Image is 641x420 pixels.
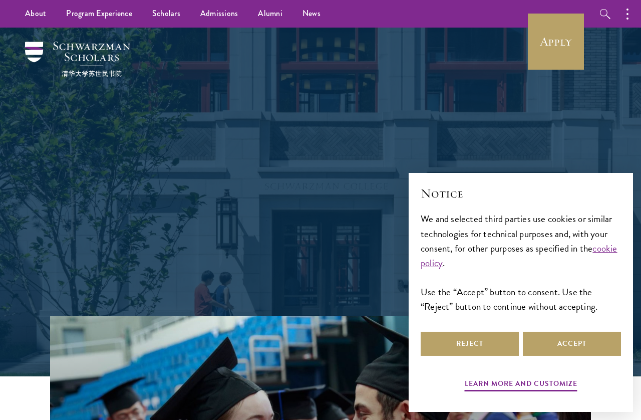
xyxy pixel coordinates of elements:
[528,14,584,70] a: Apply
[421,185,621,202] h2: Notice
[523,332,621,356] button: Accept
[421,212,621,313] div: We and selected third parties use cookies or similar technologies for technical purposes and, wit...
[421,332,519,356] button: Reject
[421,241,617,270] a: cookie policy
[25,42,130,77] img: Schwarzman Scholars
[465,377,577,393] button: Learn more and customize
